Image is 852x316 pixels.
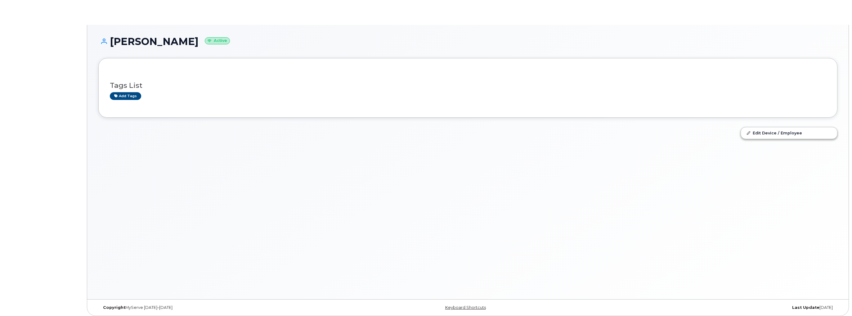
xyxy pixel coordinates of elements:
div: [DATE] [591,305,837,310]
a: Keyboard Shortcuts [445,305,486,310]
a: Add tags [110,92,141,100]
small: Active [205,37,230,44]
a: Edit Device / Employee [741,127,837,138]
h1: [PERSON_NAME] [98,36,837,47]
strong: Last Update [792,305,819,310]
div: MyServe [DATE]–[DATE] [98,305,345,310]
strong: Copyright [103,305,125,310]
h3: Tags List [110,82,826,89]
